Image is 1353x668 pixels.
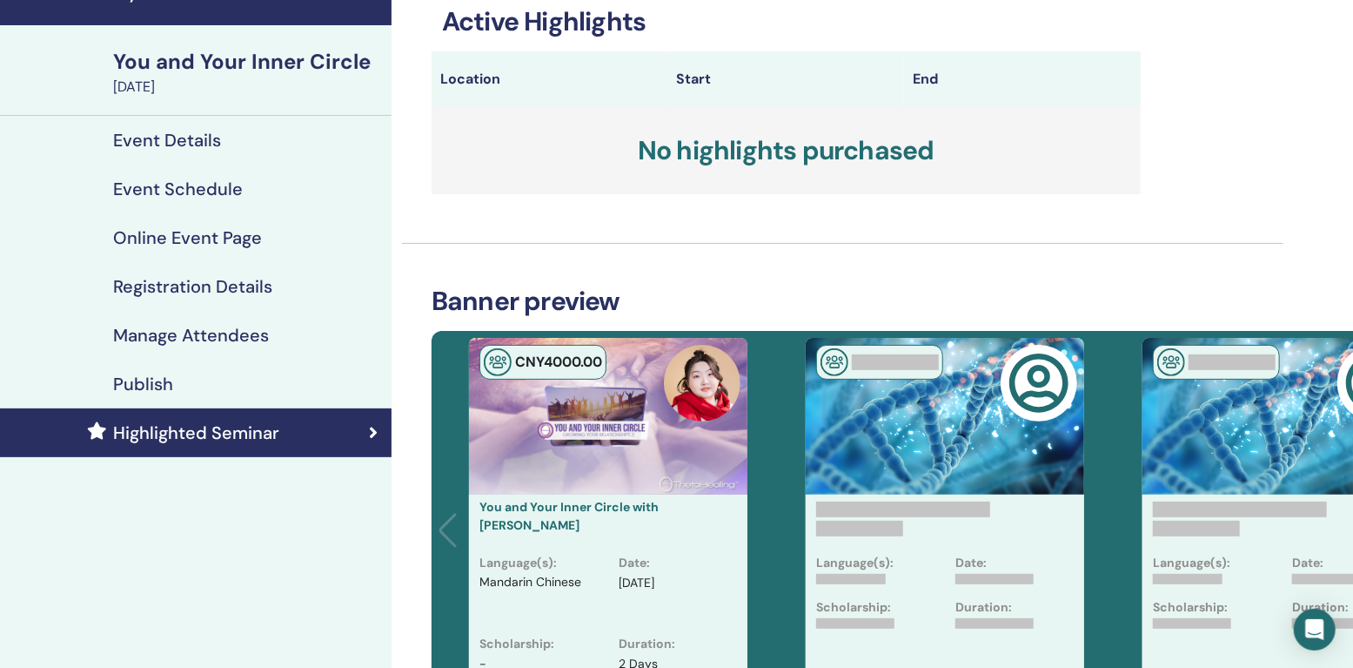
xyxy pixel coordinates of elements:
p: Language(s): [816,554,894,572]
p: Duration : [619,635,675,653]
p: Date: [955,554,987,572]
div: Open Intercom Messenger [1294,609,1336,651]
p: Mandarin Chinese [479,574,581,621]
div: [DATE] [113,77,381,98]
p: Scholarship: [1153,598,1228,617]
p: Date: [1292,554,1323,572]
h4: Manage Attendees [113,325,269,346]
div: You and Your Inner Circle [113,47,381,77]
p: Scholarship: [816,598,891,617]
h4: Publish [113,374,173,395]
th: End [904,51,1141,107]
p: Date : [619,554,650,572]
p: [DATE] [619,574,654,592]
h3: Active Highlights [432,6,1141,37]
h3: No highlights purchased [432,107,1141,194]
p: Duration: [1292,598,1349,617]
p: Duration: [955,598,1012,617]
h4: Highlighted Seminar [113,422,279,443]
p: Scholarship : [479,635,554,653]
a: You and Your Inner Circle with [PERSON_NAME] [479,499,659,533]
th: Location [432,51,668,107]
span: CNY 4000 .00 [515,353,602,371]
img: In-Person Seminar [821,348,848,376]
img: user-circle-regular.svg [1008,353,1069,414]
img: In-Person Seminar [484,348,512,376]
p: Language(s) : [479,554,557,572]
a: You and Your Inner Circle[DATE] [103,47,392,98]
h4: Event Schedule [113,179,243,199]
p: Language(s): [1153,554,1230,572]
th: Start [668,51,905,107]
img: default.jpg [664,345,740,422]
h4: Registration Details [113,276,272,297]
img: In-Person Seminar [1157,348,1185,376]
h4: Event Details [113,130,221,151]
h4: Online Event Page [113,227,262,248]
